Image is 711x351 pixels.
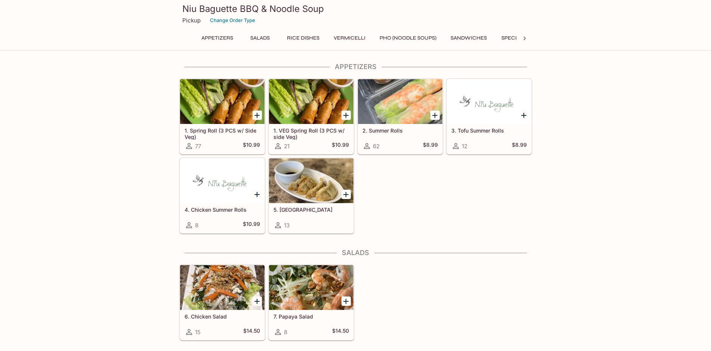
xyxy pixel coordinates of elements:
[180,158,265,233] a: 4. Chicken Summer Rolls8$10.99
[243,33,277,43] button: Salads
[283,33,324,43] button: Rice Dishes
[185,127,260,140] h5: 1. Spring Roll (3 PCS w/ Side Veg)
[179,63,532,71] h4: Appetizers
[284,222,290,229] span: 13
[243,327,260,336] h5: $14.50
[497,33,531,43] button: Specials
[180,265,265,310] div: 6. Chicken Salad
[273,206,349,213] h5: 5. [GEOGRAPHIC_DATA]
[284,143,290,150] span: 21
[430,111,440,120] button: Add 2. Summer Rolls
[207,15,259,26] button: Change Order Type
[341,296,351,306] button: Add 7. Papaya Salad
[179,249,532,257] h4: Salads
[375,33,440,43] button: Pho (Noodle Soups)
[195,143,201,150] span: 77
[195,222,198,229] span: 8
[180,265,265,340] a: 6. Chicken Salad15$14.50
[332,142,349,150] h5: $10.99
[253,190,262,199] button: Add 4. Chicken Summer Rolls
[195,329,201,336] span: 15
[341,111,351,120] button: Add 1. VEG Spring Roll (3 PCS w/ side Veg)
[330,33,370,43] button: Vermicelli
[512,142,527,150] h5: $8.99
[182,17,201,24] p: Pickup
[446,79,532,154] a: 3. Tofu Summer Rolls12$8.99
[180,79,265,124] div: 1. Spring Roll (3 PCS w/ Side Veg)
[332,327,349,336] h5: $14.50
[243,142,260,150] h5: $10.99
[197,33,237,43] button: Appetizers
[447,79,531,124] div: 3. Tofu Summer Rolls
[373,143,380,150] span: 62
[269,158,354,233] a: 5. [GEOGRAPHIC_DATA]13
[269,79,353,124] div: 1. VEG Spring Roll (3 PCS w/ side Veg)
[519,111,529,120] button: Add 3. Tofu Summer Rolls
[253,296,262,306] button: Add 6. Chicken Salad
[451,127,527,134] h5: 3. Tofu Summer Rolls
[185,313,260,320] h5: 6. Chicken Salad
[269,265,353,310] div: 7. Papaya Salad
[253,111,262,120] button: Add 1. Spring Roll (3 PCS w/ Side Veg)
[462,143,467,150] span: 12
[180,79,265,154] a: 1. Spring Roll (3 PCS w/ Side Veg)77$10.99
[358,79,442,124] div: 2. Summer Rolls
[185,206,260,213] h5: 4. Chicken Summer Rolls
[358,79,443,154] a: 2. Summer Rolls62$8.99
[423,142,438,150] h5: $8.99
[269,79,354,154] a: 1. VEG Spring Roll (3 PCS w/ side Veg)21$10.99
[180,158,265,203] div: 4. Chicken Summer Rolls
[269,265,354,340] a: 7. Papaya Salad8$14.50
[182,3,529,15] h3: Niu Baguette BBQ & Noodle Soup
[446,33,491,43] button: Sandwiches
[273,313,349,320] h5: 7. Papaya Salad
[269,158,353,203] div: 5. Gyoza
[362,127,438,134] h5: 2. Summer Rolls
[341,190,351,199] button: Add 5. Gyoza
[284,329,287,336] span: 8
[243,221,260,230] h5: $10.99
[273,127,349,140] h5: 1. VEG Spring Roll (3 PCS w/ side Veg)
